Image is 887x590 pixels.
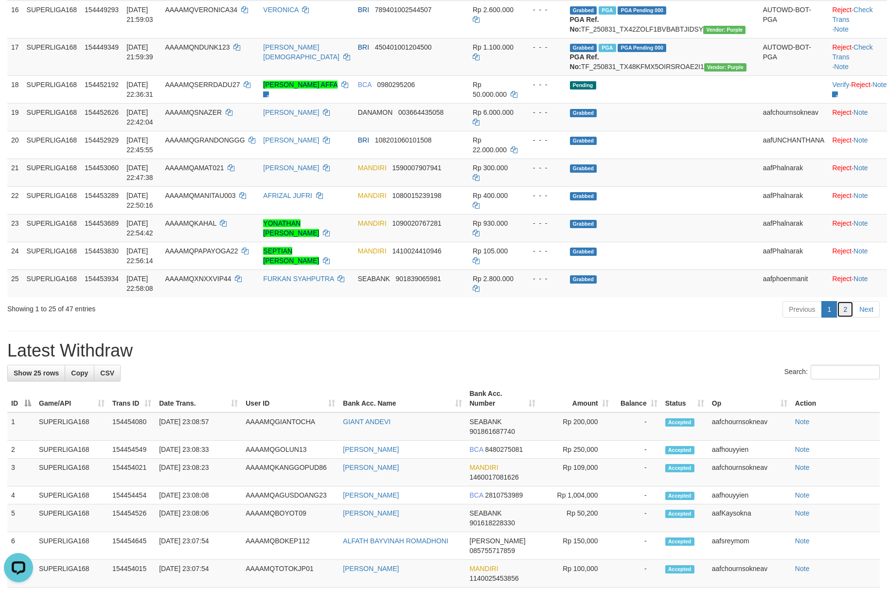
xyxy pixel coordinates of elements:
td: 1 [7,412,35,441]
span: BCA [470,446,483,453]
td: SUPERLIGA168 [23,38,81,75]
th: Game/API: activate to sort column ascending [35,385,108,412]
span: Copy 1140025453856 to clipboard [470,574,519,582]
td: 17 [7,38,23,75]
span: Accepted [665,510,694,518]
td: SUPERLIGA168 [23,214,81,242]
td: 4 [7,486,35,504]
span: Rp 300.000 [473,164,508,172]
a: CSV [94,365,121,381]
td: Rp 109,000 [539,459,613,486]
td: SUPERLIGA168 [35,504,108,532]
span: Copy 1590007907941 to clipboard [392,164,442,172]
a: Check Trans [832,6,872,23]
span: Rp 105.000 [473,247,508,255]
td: AUTOWD-BOT-PGA [759,38,829,75]
span: Grabbed [570,192,597,200]
td: SUPERLIGA168 [23,131,81,159]
span: Copy 450401001204500 to clipboard [375,43,432,51]
td: aafPhalnarak [759,214,829,242]
td: SUPERLIGA168 [23,159,81,186]
span: Marked by aafheankoy [599,6,616,15]
a: [PERSON_NAME] [343,509,399,517]
span: MANDIRI [358,164,387,172]
a: Note [795,418,810,426]
td: SUPERLIGA168 [23,186,81,214]
a: Note [853,247,868,255]
span: AAAAMQXNXXVIP44 [165,275,231,283]
div: - - - [525,218,562,228]
span: Copy 1080015239198 to clipboard [392,192,442,199]
span: AAAAMQAMAT021 [165,164,224,172]
span: [DATE] 22:50:16 [126,192,153,209]
span: AAAAMQSERRDADU27 [165,81,240,89]
span: [DATE] 21:59:03 [126,6,153,23]
span: [DATE] 22:47:38 [126,164,153,181]
span: [DATE] 22:56:14 [126,247,153,265]
a: 1 [821,301,838,318]
td: - [613,486,661,504]
a: Reject [832,275,852,283]
div: - - - [525,107,562,117]
span: SEABANK [358,275,390,283]
a: Note [795,537,810,545]
a: YONATHAN [PERSON_NAME] [263,219,319,237]
span: Copy 901839065981 to clipboard [396,275,441,283]
a: [PERSON_NAME][DEMOGRAPHIC_DATA] [263,43,339,61]
td: 22 [7,186,23,214]
a: Note [853,108,868,116]
td: SUPERLIGA168 [35,459,108,486]
a: Verify [832,81,849,89]
th: Date Trans.: activate to sort column ascending [155,385,242,412]
td: SUPERLIGA168 [35,560,108,588]
b: PGA Ref. No: [570,53,599,71]
a: Reject [832,43,852,51]
td: aafphoenmanit [759,269,829,297]
td: 23 [7,214,23,242]
td: 19 [7,103,23,131]
td: AAAAMQAGUSDOANG23 [242,486,339,504]
span: Copy 003664435058 to clipboard [398,108,443,116]
td: 2 [7,441,35,459]
input: Search: [811,365,880,379]
span: Grabbed [570,248,597,256]
div: Showing 1 to 25 of 47 entries [7,300,362,314]
td: AAAAMQGOLUN13 [242,441,339,459]
span: MANDIRI [358,192,387,199]
span: MANDIRI [358,219,387,227]
td: 154454454 [108,486,155,504]
a: GIANT ANDEVI [343,418,390,426]
span: Copy 901618228330 to clipboard [470,519,515,527]
td: 20 [7,131,23,159]
td: SUPERLIGA168 [35,441,108,459]
td: [DATE] 23:07:54 [155,532,242,560]
td: aafPhalnarak [759,186,829,214]
td: 18 [7,75,23,103]
span: Rp 50.000.000 [473,81,507,98]
td: SUPERLIGA168 [23,269,81,297]
span: Grabbed [570,109,597,117]
td: AAAAMQKANGGOPUD86 [242,459,339,486]
a: Note [834,25,849,33]
td: Rp 100,000 [539,560,613,588]
span: AAAAMQSNAZER [165,108,222,116]
a: Note [872,81,887,89]
a: SEPTIAN [PERSON_NAME] [263,247,319,265]
span: 154453289 [85,192,119,199]
span: 154452192 [85,81,119,89]
span: 154453689 [85,219,119,227]
a: Previous [782,301,821,318]
td: - [613,504,661,532]
a: AFRIZAL JUFRI [263,192,312,199]
td: SUPERLIGA168 [23,103,81,131]
td: TF_250831_TX48KFMX5OIRSROAE2I1 [566,38,759,75]
a: [PERSON_NAME] AFFA [263,81,337,89]
th: User ID: activate to sort column ascending [242,385,339,412]
td: [DATE] 23:08:33 [155,441,242,459]
a: Note [853,136,868,144]
td: 25 [7,269,23,297]
td: Rp 200,000 [539,412,613,441]
span: [PERSON_NAME] [470,537,526,545]
td: 5 [7,504,35,532]
span: 154449293 [85,6,119,14]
